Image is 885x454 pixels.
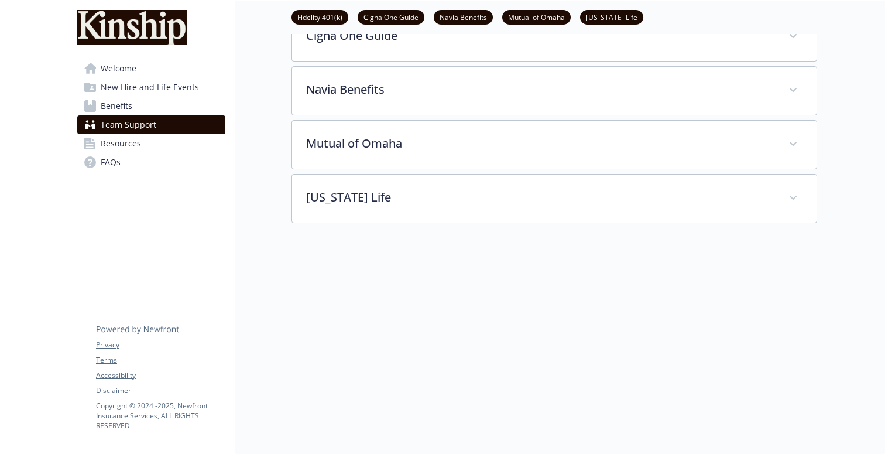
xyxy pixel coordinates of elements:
p: [US_STATE] Life [306,189,774,206]
a: Fidelity 401(k) [291,11,348,22]
a: Navia Benefits [434,11,493,22]
p: Cigna One Guide [306,27,774,45]
p: Copyright © 2024 - 2025 , Newfront Insurance Services, ALL RIGHTS RESERVED [96,401,225,431]
a: Mutual of Omaha [502,11,571,22]
a: Accessibility [96,370,225,381]
div: Mutual of Omaha [292,121,817,169]
a: Resources [77,134,225,153]
span: Benefits [101,97,132,115]
a: Disclaimer [96,385,225,396]
span: New Hire and Life Events [101,78,199,97]
p: Mutual of Omaha [306,135,774,152]
span: Resources [101,134,141,153]
span: Team Support [101,115,156,134]
a: FAQs [77,153,225,172]
a: Terms [96,355,225,366]
a: New Hire and Life Events [77,78,225,97]
span: FAQs [101,153,121,172]
span: Welcome [101,59,136,78]
div: Cigna One Guide [292,13,817,61]
div: [US_STATE] Life [292,175,817,223]
a: Team Support [77,115,225,134]
a: Welcome [77,59,225,78]
a: Cigna One Guide [358,11,424,22]
p: Navia Benefits [306,81,774,98]
a: [US_STATE] Life [580,11,643,22]
div: Navia Benefits [292,67,817,115]
a: Privacy [96,340,225,350]
a: Benefits [77,97,225,115]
